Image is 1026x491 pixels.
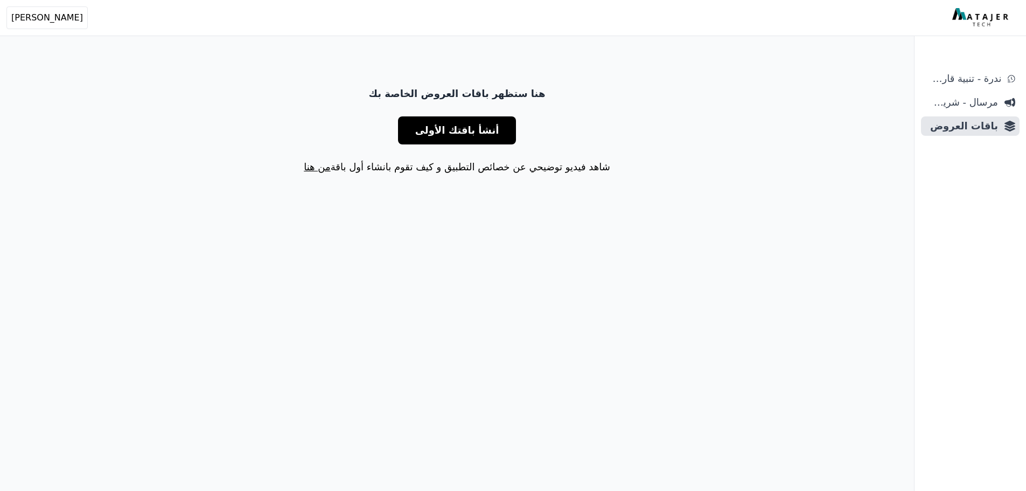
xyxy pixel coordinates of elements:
[952,8,1011,27] img: MatajerTech Logo
[304,161,330,172] a: من هنا
[100,160,815,175] p: شاهد فيديو توضيحي عن خصائص التطبيق و كيف تقوم بانشاء أول باقة
[925,71,1001,86] span: ندرة - تنبية قارب علي النفاذ
[925,119,998,134] span: باقات العروض
[6,6,88,29] button: [PERSON_NAME]
[398,116,517,144] button: أنشأ باقتك الأولى
[11,11,83,24] span: [PERSON_NAME]
[100,86,815,101] p: هنا ستظهر باقات العروض الخاصة بك
[925,95,998,110] span: مرسال - شريط دعاية
[415,123,499,138] span: أنشأ باقتك الأولى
